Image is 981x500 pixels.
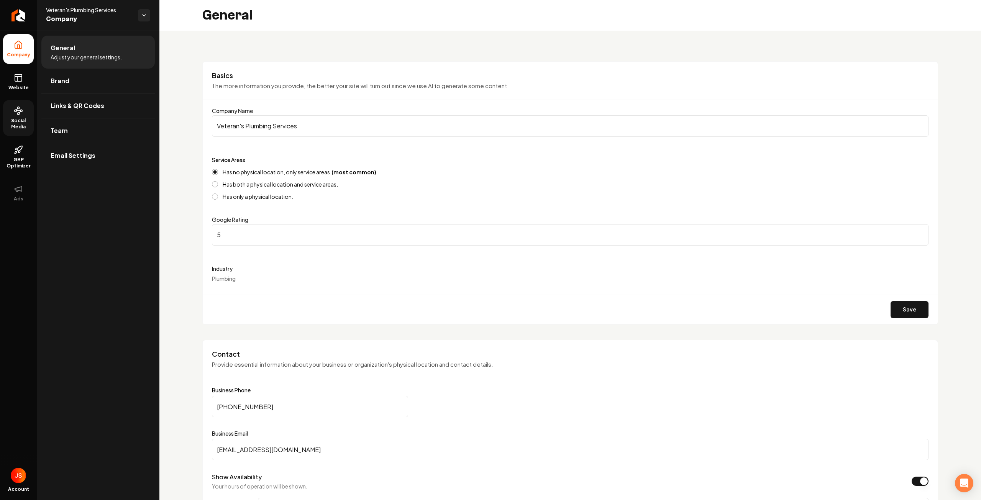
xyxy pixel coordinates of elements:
[223,169,376,175] label: Has no physical location, only service areas.
[41,69,155,93] a: Brand
[41,118,155,143] a: Team
[212,224,929,246] input: Google Rating
[891,301,929,318] button: Save
[212,387,929,393] label: Business Phone
[51,101,104,110] span: Links & QR Codes
[41,143,155,168] a: Email Settings
[212,482,307,490] p: Your hours of operation will be shown.
[202,8,253,23] h2: General
[51,53,122,61] span: Adjust your general settings.
[11,9,26,21] img: Rebolt Logo
[955,474,973,492] div: Open Intercom Messenger
[41,93,155,118] a: Links & QR Codes
[51,126,68,135] span: Team
[11,468,26,483] button: Open user button
[3,67,34,97] a: Website
[8,486,29,492] span: Account
[212,473,262,481] label: Show Availability
[3,157,34,169] span: GBP Optimizer
[3,118,34,130] span: Social Media
[46,6,132,14] span: Veteran's Plumbing Services
[223,194,293,199] label: Has only a physical location.
[11,196,26,202] span: Ads
[212,216,248,223] label: Google Rating
[11,468,26,483] img: Jameson Singleton
[3,100,34,136] a: Social Media
[212,82,929,90] p: The more information you provide, the better your site will turn out since we use AI to generate ...
[3,178,34,208] button: Ads
[223,182,338,187] label: Has both a physical location and service areas.
[212,71,929,80] h3: Basics
[212,264,929,273] label: Industry
[212,115,929,137] input: Company Name
[212,107,253,114] label: Company Name
[212,275,236,282] span: Plumbing
[51,151,95,160] span: Email Settings
[331,169,376,175] strong: (most common)
[51,43,75,52] span: General
[46,14,132,25] span: Company
[212,349,929,359] h3: Contact
[212,439,929,460] input: Business Email
[5,85,32,91] span: Website
[51,76,69,85] span: Brand
[212,430,929,437] label: Business Email
[212,156,245,163] label: Service Areas
[4,52,33,58] span: Company
[3,139,34,175] a: GBP Optimizer
[212,360,929,369] p: Provide essential information about your business or organization's physical location and contact...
